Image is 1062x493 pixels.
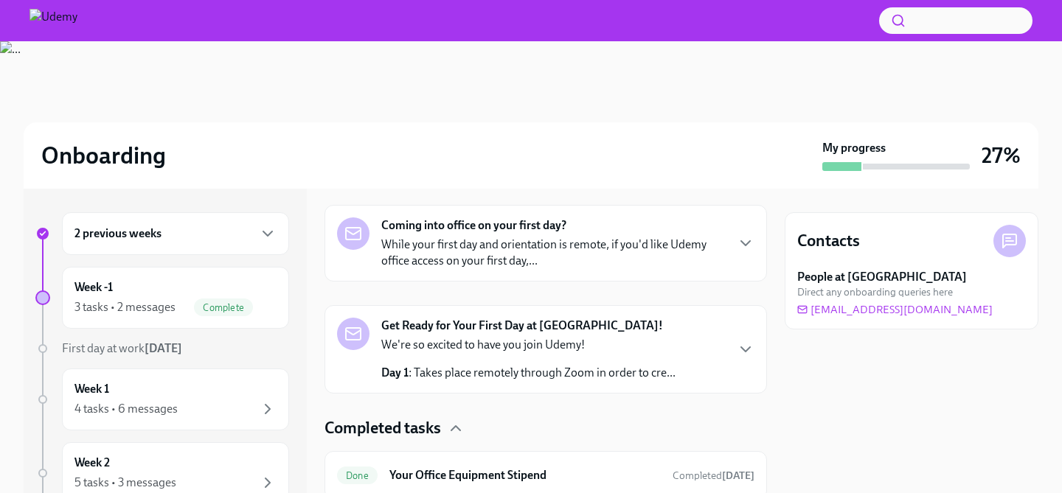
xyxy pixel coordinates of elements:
span: Direct any onboarding queries here [797,285,953,299]
strong: My progress [822,140,886,156]
h6: Week 2 [74,455,110,471]
a: Week 14 tasks • 6 messages [35,368,289,430]
h6: 2 previous weeks [74,225,162,242]
h4: Completed tasks [324,417,441,439]
p: : Takes place remotely through Zoom in order to cre... [381,365,676,381]
strong: [DATE] [145,341,182,355]
a: Week -13 tasks • 2 messagesComplete [35,267,289,329]
img: Udemy [29,9,77,32]
span: Done [337,470,378,481]
strong: [DATE] [722,469,754,482]
h6: Your Office Equipment Stipend [389,467,661,483]
span: First day at work [62,341,182,355]
h2: Onboarding [41,141,166,170]
span: July 31st, 2025 09:58 [673,469,754,483]
span: Complete [194,302,253,313]
h3: 27% [982,142,1021,169]
p: While your first day and orientation is remote, if you'd like Udemy office access on your first d... [381,237,725,269]
h6: Week 1 [74,381,109,397]
a: DoneYour Office Equipment StipendCompleted[DATE] [337,464,754,487]
div: 5 tasks • 3 messages [74,475,176,491]
h6: Week -1 [74,279,113,296]
div: 4 tasks • 6 messages [74,401,178,417]
div: 2 previous weeks [62,212,289,255]
strong: Get Ready for Your First Day at [GEOGRAPHIC_DATA]! [381,318,663,334]
strong: Coming into office on your first day? [381,217,566,234]
h4: Contacts [797,230,860,252]
strong: Day 1 [381,366,409,380]
div: Completed tasks [324,417,767,439]
strong: People at [GEOGRAPHIC_DATA] [797,269,967,285]
a: First day at work[DATE] [35,340,289,357]
p: We're so excited to have you join Udemy! [381,337,676,353]
span: Completed [673,469,754,482]
div: 3 tasks • 2 messages [74,299,176,315]
a: [EMAIL_ADDRESS][DOMAIN_NAME] [797,302,993,317]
